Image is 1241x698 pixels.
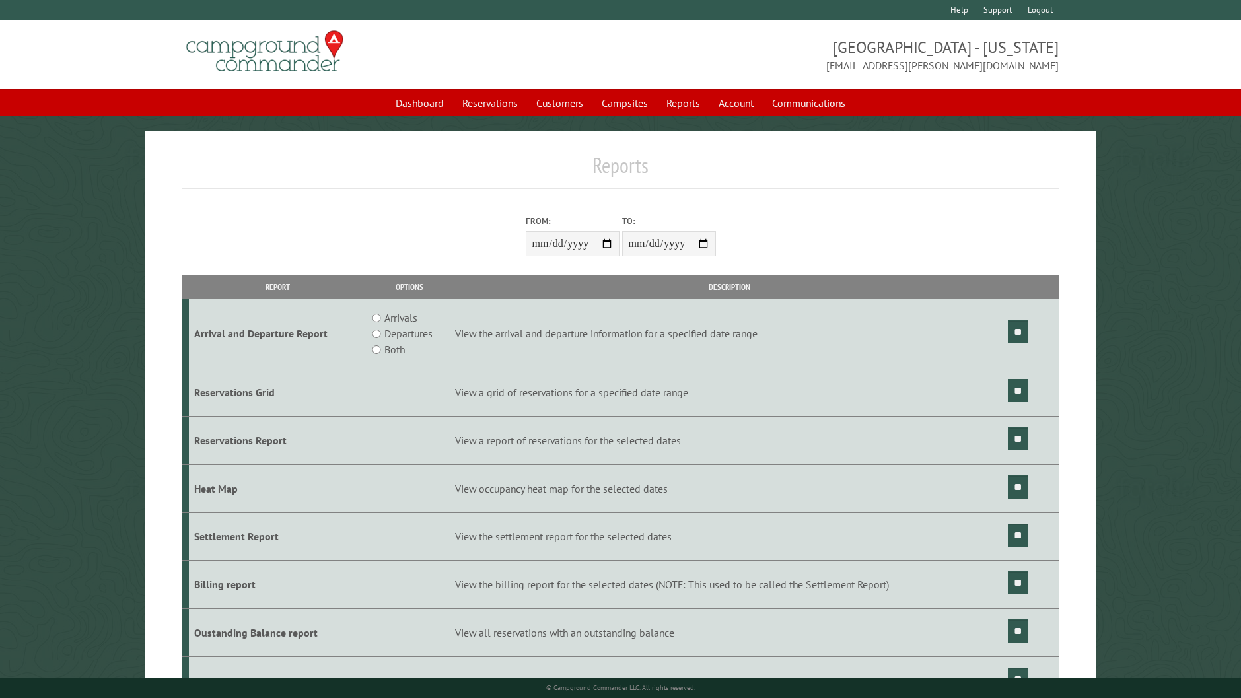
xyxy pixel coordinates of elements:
label: From: [526,215,620,227]
label: Departures [384,326,433,341]
small: © Campground Commander LLC. All rights reserved. [546,683,695,692]
td: Reservations Grid [189,368,367,417]
label: Both [384,341,405,357]
a: Reservations [454,90,526,116]
td: View the arrival and departure information for a specified date range [453,299,1007,368]
td: Settlement Report [189,512,367,561]
label: Arrivals [384,310,417,326]
td: Heat Map [189,464,367,512]
span: [GEOGRAPHIC_DATA] - [US_STATE] [EMAIL_ADDRESS][PERSON_NAME][DOMAIN_NAME] [621,36,1059,73]
td: Reservations Report [189,416,367,464]
td: View a report of reservations for the selected dates [453,416,1007,464]
a: Account [711,90,762,116]
td: Oustanding Balance report [189,609,367,657]
th: Options [367,275,453,298]
td: Billing report [189,561,367,609]
label: To: [622,215,716,227]
th: Description [453,275,1007,298]
a: Communications [764,90,853,116]
th: Report [189,275,367,298]
td: View all reservations with an outstanding balance [453,609,1007,657]
a: Customers [528,90,591,116]
a: Reports [658,90,708,116]
td: View occupancy heat map for the selected dates [453,464,1007,512]
td: View a grid of reservations for a specified date range [453,368,1007,417]
h1: Reports [182,153,1059,189]
img: Campground Commander [182,26,347,77]
a: Dashboard [388,90,452,116]
td: Arrival and Departure Report [189,299,367,368]
td: View the billing report for the selected dates (NOTE: This used to be called the Settlement Report) [453,561,1007,609]
a: Campsites [594,90,656,116]
td: View the settlement report for the selected dates [453,512,1007,561]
